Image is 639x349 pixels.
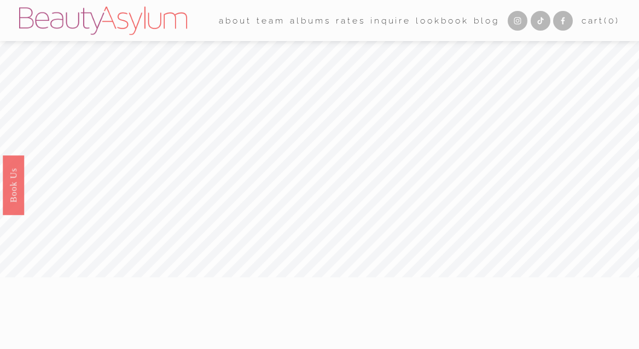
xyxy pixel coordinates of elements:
[19,7,187,35] img: Beauty Asylum | Bridal Hair &amp; Makeup Charlotte &amp; Atlanta
[370,12,411,29] a: Inquire
[290,12,330,29] a: albums
[608,15,615,26] span: 0
[474,12,499,29] a: Blog
[416,12,468,29] a: Lookbook
[336,12,365,29] a: Rates
[582,13,620,28] a: 0 items in cart
[219,12,252,29] a: folder dropdown
[257,13,285,28] span: team
[219,13,252,28] span: about
[508,11,527,31] a: Instagram
[604,15,620,26] span: ( )
[553,11,573,31] a: Facebook
[531,11,550,31] a: TikTok
[3,155,24,215] a: Book Us
[257,12,285,29] a: folder dropdown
